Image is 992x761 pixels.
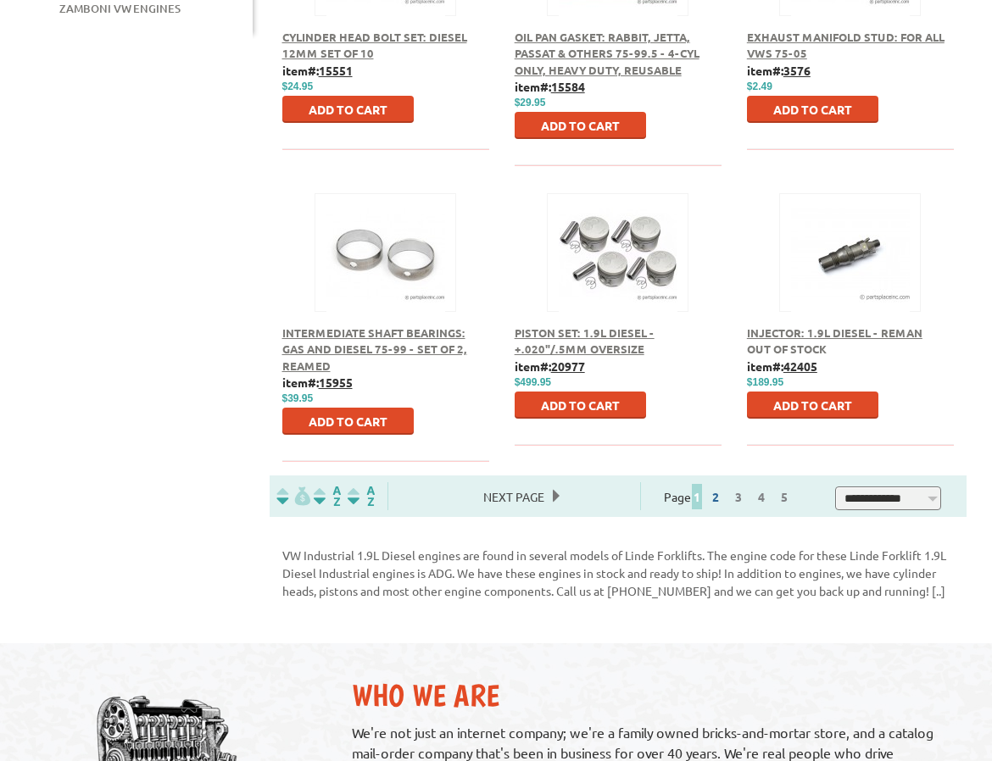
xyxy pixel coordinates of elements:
img: Sort by Sales Rank [344,486,378,506]
button: Add to Cart [515,112,646,139]
a: Next Page [475,489,553,504]
a: Injector: 1.9L Diesel - Reman [747,325,922,340]
p: VW Industrial 1.9L Diesel engines are found in several models of Linde Forklifts. The engine code... [282,547,955,600]
u: 15584 [551,79,585,94]
button: Add to Cart [282,408,414,435]
button: Add to Cart [747,392,878,419]
h2: Who We Are [352,677,954,714]
span: Out of stock [747,342,827,356]
a: Exhaust Manifold Stud: For All VWs 75-05 [747,30,945,61]
span: Add to Cart [309,414,387,429]
a: 5 [777,489,792,504]
u: 42405 [783,358,817,374]
button: Add to Cart [515,392,646,419]
a: Cylinder Head Bolt Set: Diesel 12mm Set Of 10 [282,30,467,61]
b: item#: [282,375,353,390]
span: $29.95 [515,97,546,108]
img: Sort by Headline [310,486,344,506]
b: item#: [515,358,585,374]
span: Add to Cart [541,397,620,413]
span: Add to Cart [541,118,620,133]
u: 15551 [319,63,353,78]
button: Add to Cart [747,96,878,123]
b: item#: [747,358,817,374]
div: Page [640,482,816,510]
span: Add to Cart [773,102,852,117]
span: $39.95 [282,392,314,404]
span: Add to Cart [309,102,387,117]
img: filterpricelow.svg [276,486,310,506]
b: item#: [515,79,585,94]
span: $24.95 [282,81,314,92]
a: Intermediate Shaft Bearings: Gas and Diesel 75-99 - Set of 2, Reamed [282,325,467,373]
a: 3 [731,489,746,504]
u: 20977 [551,358,585,374]
a: 2 [708,489,723,504]
u: 3576 [783,63,811,78]
span: 1 [692,484,702,509]
u: 15955 [319,375,353,390]
span: $189.95 [747,376,783,388]
a: 4 [754,489,769,504]
a: Piston Set: 1.9L Diesel - +.020"/.5mm Oversize [515,325,655,357]
span: $499.95 [515,376,551,388]
span: Next Page [475,484,553,509]
span: $2.49 [747,81,772,92]
b: item#: [282,63,353,78]
span: Add to Cart [773,397,852,413]
b: item#: [747,63,811,78]
a: Oil Pan Gasket: Rabbit, Jetta, Passat & Others 75-99.5 - 4-Cyl Only, Heavy Duty, Reusable [515,30,699,77]
button: Add to Cart [282,96,414,123]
